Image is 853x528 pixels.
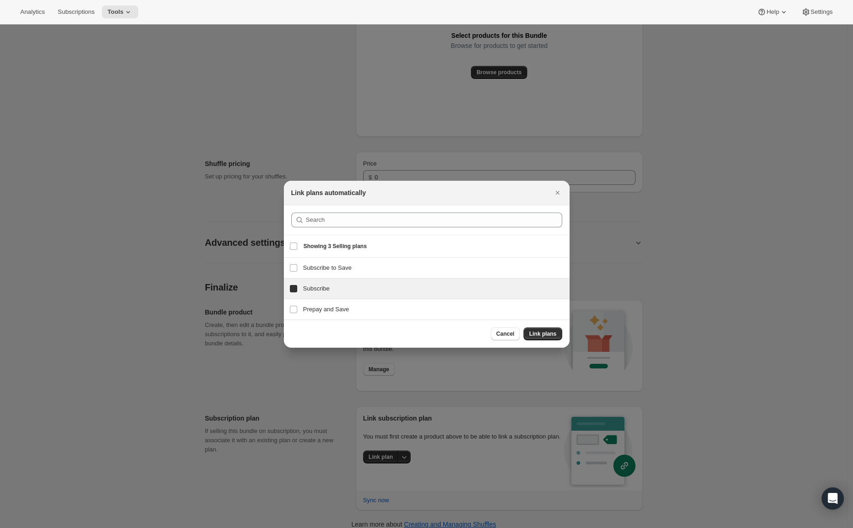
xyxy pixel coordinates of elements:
[524,327,562,340] button: Link plans
[529,330,556,338] span: Link plans
[303,263,564,273] h3: Subscribe to Save
[304,243,367,250] span: Showing 3 Selling plans
[102,6,138,18] button: Tools
[811,8,833,16] span: Settings
[291,188,366,197] h2: Link plans automatically
[303,284,564,293] h3: Subscribe
[107,8,124,16] span: Tools
[15,6,50,18] button: Analytics
[822,487,844,510] div: Open Intercom Messenger
[752,6,794,18] button: Help
[496,330,514,338] span: Cancel
[52,6,100,18] button: Subscriptions
[796,6,838,18] button: Settings
[303,305,564,314] h3: Prepay and Save
[551,186,564,199] button: Close
[20,8,45,16] span: Analytics
[766,8,779,16] span: Help
[491,327,520,340] button: Cancel
[306,213,562,227] input: Search
[58,8,94,16] span: Subscriptions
